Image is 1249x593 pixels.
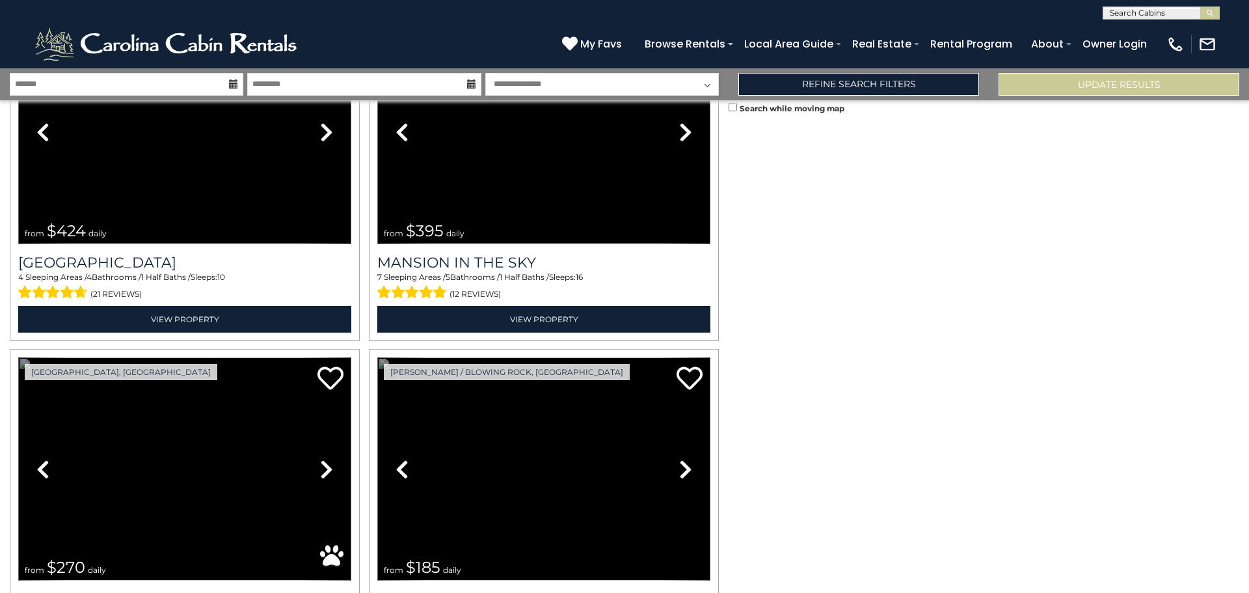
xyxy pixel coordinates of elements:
span: 4 [87,272,92,282]
img: dummy-image.jpg [18,357,351,581]
a: Owner Login [1076,33,1153,55]
span: (12 reviews) [450,286,501,303]
span: $270 [47,558,85,577]
span: 1 Half Baths / [500,272,549,282]
span: 4 [18,272,23,282]
input: Search while moving map [729,103,737,111]
button: Update Results [999,73,1239,96]
span: from [384,565,403,575]
span: $185 [406,558,440,577]
span: 1 Half Baths / [141,272,191,282]
a: Rental Program [924,33,1019,55]
a: View Property [377,306,710,333]
span: (21 reviews) [90,286,142,303]
a: [PERSON_NAME] / Blowing Rock, [GEOGRAPHIC_DATA] [384,364,630,380]
div: Sleeping Areas / Bathrooms / Sleeps: [18,271,351,303]
a: Local Area Guide [738,33,840,55]
span: daily [446,228,464,238]
span: $395 [406,221,444,240]
span: from [384,228,403,238]
img: dummy-image.jpg [18,21,351,244]
a: About [1025,33,1070,55]
span: 5 [446,272,450,282]
a: View Property [18,306,351,333]
span: daily [88,565,106,575]
span: daily [88,228,107,238]
span: 7 [377,272,382,282]
h3: Mountain Heart Lodge [18,254,351,271]
span: 16 [576,272,583,282]
img: dummy-image.jpg [377,21,710,244]
span: My Favs [580,36,622,52]
a: Mansion In The Sky [377,254,710,271]
a: [GEOGRAPHIC_DATA], [GEOGRAPHIC_DATA] [25,364,217,380]
a: [GEOGRAPHIC_DATA] [18,254,351,271]
a: Real Estate [846,33,918,55]
span: $424 [47,221,86,240]
a: Browse Rentals [638,33,732,55]
img: White-1-2.png [33,25,302,64]
div: Sleeping Areas / Bathrooms / Sleeps: [377,271,710,303]
span: from [25,565,44,575]
img: phone-regular-white.png [1166,35,1185,53]
span: 10 [217,272,225,282]
a: Add to favorites [677,365,703,393]
a: Refine Search Filters [738,73,979,96]
img: mail-regular-white.png [1198,35,1216,53]
small: Search while moving map [740,103,844,113]
a: Add to favorites [317,365,343,393]
span: daily [443,565,461,575]
span: from [25,228,44,238]
img: dummy-image.jpg [377,357,710,581]
a: My Favs [562,36,625,53]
